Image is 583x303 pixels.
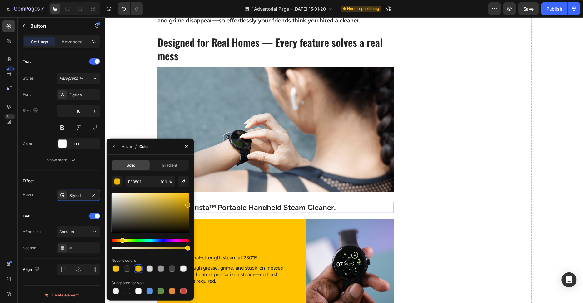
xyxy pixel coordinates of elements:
p: Button [30,22,83,30]
span: Need republishing [347,6,379,12]
button: 7 [2,2,47,15]
div: Open Intercom Messenger [562,272,577,287]
button: Save [518,2,539,15]
div: Styles [23,76,34,81]
div: Hover [122,144,132,149]
img: gempages_582876836208313305-32a81caa-ca76-4626-924e-ea1ceed598e3.png [201,202,289,289]
div: Hue [112,239,189,242]
div: Color [23,141,32,147]
span: / [251,6,253,12]
button: Show more [23,154,100,166]
div: Link [23,213,30,219]
div: Show more [47,157,76,163]
p: Settings [31,38,48,45]
input: Eg: FFFFFF [125,176,158,187]
div: Align [23,266,41,274]
button: Publish [541,2,568,15]
div: Beta [5,114,15,119]
span: Solid [127,163,135,168]
p: Advanced [62,38,83,45]
div: Hover [23,192,34,198]
button: Scroll to [57,226,100,237]
span: Advertorial Page - [DATE] 15:01:20 [254,6,326,12]
div: Delete element [44,292,79,299]
div: Publish [547,6,562,12]
div: # [69,246,99,251]
div: Size [23,107,39,115]
div: Styled [69,193,87,198]
button: Delete element [23,291,100,301]
p: 7 [41,5,44,12]
div: Effect [23,178,34,184]
span: Paragraph 1* [59,76,83,81]
div: Color [139,144,149,149]
div: After click [23,229,41,235]
span: Save [524,6,534,12]
div: Text [23,59,31,64]
button: Paragraph 1* [57,73,100,84]
span: Scroll to [59,229,74,234]
div: FFFFFF [69,141,99,147]
div: Font [23,92,31,97]
span: % [169,179,173,185]
span: Gradient [162,163,177,168]
div: Section [23,245,36,251]
span: / [135,143,137,150]
div: Recent colors [112,258,136,263]
div: Suggested for you [112,280,144,286]
div: 450 [6,66,15,71]
div: Figtree [69,92,99,98]
div: Undo/Redo [118,2,143,15]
